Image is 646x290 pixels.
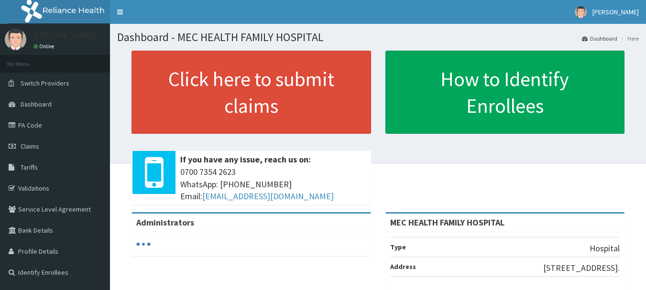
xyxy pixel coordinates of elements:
li: Here [618,34,639,43]
span: Dashboard [21,100,52,108]
img: User Image [5,29,26,50]
h1: Dashboard - MEC HEALTH FAMILY HOSPITAL [117,31,639,43]
svg: audio-loading [136,237,151,251]
a: Dashboard [582,34,617,43]
span: Claims [21,142,39,150]
b: If you have any issue, reach us on: [180,154,311,165]
b: Address [390,262,416,271]
span: Switch Providers [21,79,69,87]
strong: MEC HEALTH FAMILY HOSPITAL [390,217,504,228]
p: [PERSON_NAME] [33,31,96,40]
p: Hospital [590,242,620,255]
a: Online [33,43,56,50]
a: Click here to submit claims [131,51,371,134]
b: Administrators [136,217,194,228]
a: [EMAIL_ADDRESS][DOMAIN_NAME] [202,191,334,202]
img: User Image [575,6,587,18]
span: Tariffs [21,163,38,172]
span: [PERSON_NAME] [592,8,639,16]
b: Type [390,243,406,251]
span: 0700 7354 2623 WhatsApp: [PHONE_NUMBER] Email: [180,166,366,203]
p: [STREET_ADDRESS]. [543,262,620,274]
a: How to Identify Enrollees [385,51,625,134]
